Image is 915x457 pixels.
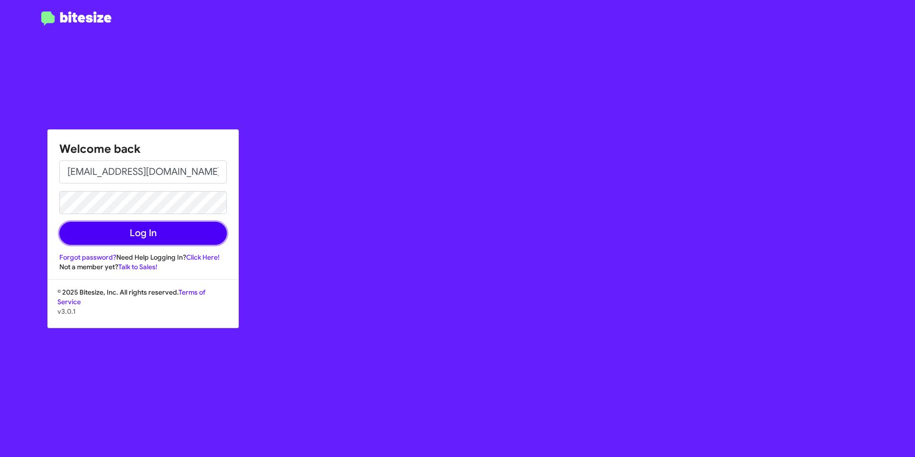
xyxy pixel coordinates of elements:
p: v3.0.1 [57,307,229,316]
a: Talk to Sales! [118,263,157,271]
a: Terms of Service [57,288,205,306]
a: Forgot password? [59,253,116,262]
h1: Welcome back [59,141,227,157]
div: © 2025 Bitesize, Inc. All rights reserved. [48,287,238,328]
a: Click Here! [186,253,220,262]
div: Not a member yet? [59,262,227,272]
button: Log In [59,222,227,245]
div: Need Help Logging In? [59,252,227,262]
input: Email address [59,160,227,183]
